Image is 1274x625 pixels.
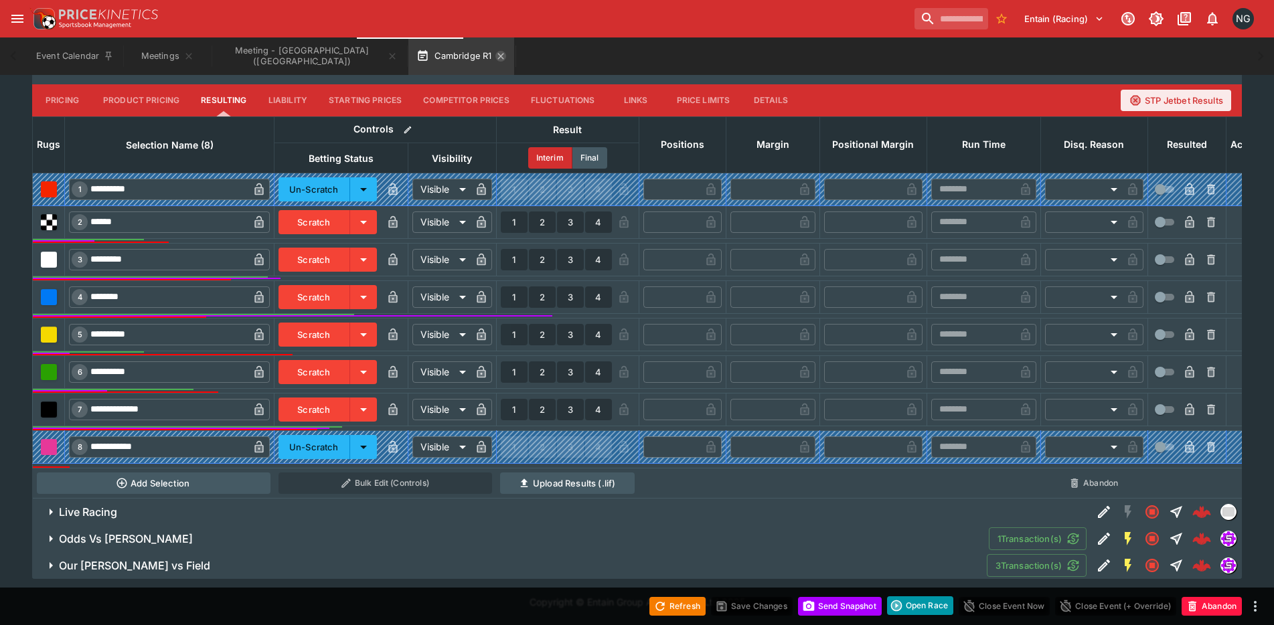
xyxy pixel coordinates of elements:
button: Straight [1164,500,1188,524]
button: 1 [501,324,528,345]
button: Price Limits [666,84,741,116]
button: more [1247,598,1263,614]
div: Visible [412,399,471,420]
div: Visible [412,286,471,308]
a: 0689a7e9-b90a-4a51-a733-e6a67b5a37f6 [1188,552,1215,579]
button: 4 [585,211,612,233]
button: Meetings [125,37,210,75]
span: Selection Name (8) [111,137,228,153]
img: logo-cerberus--red.svg [1192,503,1211,521]
span: 3 [75,255,85,264]
button: Nick Goss [1228,4,1258,33]
button: Details [740,84,801,116]
button: No Bookmarks [991,8,1012,29]
button: Open Race [887,596,953,615]
button: Upload Results (.lif) [500,472,635,494]
button: Notifications [1200,7,1224,31]
a: ff209f2d-ac29-4f87-b574-d83a303603a9 [1188,525,1215,552]
button: SGM Enabled [1116,527,1140,551]
button: Straight [1164,527,1188,551]
button: Abandon [1182,597,1242,616]
div: Visible [412,324,471,345]
th: Actions [1226,116,1270,173]
button: open drawer [5,7,29,31]
button: 3Transaction(s) [987,554,1087,577]
th: Margin [726,116,819,173]
span: Visibility [417,151,487,167]
button: 1 [501,361,528,383]
button: 2 [529,324,556,345]
button: Add Selection [37,472,270,494]
span: 4 [75,292,85,302]
button: Closed [1140,500,1164,524]
button: 4 [585,361,612,383]
button: Scratch [278,397,350,422]
button: 2 [529,249,556,270]
div: Nick Goss [1232,8,1254,29]
img: simulator [1221,531,1236,546]
button: 3 [557,249,584,270]
button: Cambridge R1 [408,37,514,75]
button: Un-Scratch [278,435,350,459]
span: 5 [75,330,85,339]
th: Disq. Reason [1040,116,1147,173]
button: 2 [529,286,556,308]
div: Visible [412,179,471,200]
button: Scratch [278,285,350,309]
div: ff209f2d-ac29-4f87-b574-d83a303603a9 [1192,529,1211,548]
th: Positions [639,116,726,173]
button: Closed [1140,553,1164,577]
button: 2 [529,399,556,420]
button: SGM Disabled [1116,500,1140,524]
svg: Closed [1144,531,1160,547]
button: Fluctuations [520,84,606,116]
img: PriceKinetics [59,9,158,19]
button: 1 [501,286,528,308]
button: Our [PERSON_NAME] vs Field [32,552,987,579]
div: Visible [412,436,471,458]
img: logo-cerberus--red.svg [1192,556,1211,575]
span: 8 [75,442,85,452]
span: 2 [75,217,85,227]
th: Resulted [1147,116,1226,173]
div: Visible [412,211,471,233]
span: Betting Status [294,151,388,167]
svg: Closed [1144,557,1160,573]
button: Live Racing [32,499,1092,525]
button: Scratch [278,210,350,234]
button: Closed [1140,527,1164,551]
span: 6 [75,367,85,377]
button: 2 [529,211,556,233]
th: Controls [274,116,497,143]
button: 4 [585,286,612,308]
button: Edit Detail [1092,553,1116,577]
button: Connected to PK [1116,7,1140,31]
button: Straight [1164,553,1188,577]
a: 6470ff6a-541a-49a9-91af-0f9b55bcdf36 [1188,499,1215,525]
button: Competitor Prices [412,84,520,116]
button: SGM Enabled [1116,553,1140,577]
th: Result [496,116,639,143]
button: Refresh [649,597,706,616]
button: Send Snapshot [798,597,882,616]
button: 1Transaction(s) [989,527,1087,550]
span: Mark an event as closed and abandoned. [1182,598,1242,612]
button: Meeting - Cambridge (NZ) [213,37,406,75]
div: simulator [1220,557,1237,573]
button: 4 [585,324,612,345]
button: 3 [557,399,584,420]
button: 4 [585,399,612,420]
button: 3 [557,324,584,345]
button: Event Calendar [28,37,122,75]
button: Interim [528,147,572,169]
button: Documentation [1172,7,1196,31]
button: 2 [529,361,556,383]
div: 0689a7e9-b90a-4a51-a733-e6a67b5a37f6 [1192,556,1211,575]
button: Toggle light/dark mode [1144,7,1168,31]
div: Visible [412,361,471,383]
button: Scratch [278,323,350,347]
button: 1 [501,211,528,233]
div: liveracing [1220,504,1237,520]
button: 4 [585,249,612,270]
th: Positional Margin [819,116,927,173]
